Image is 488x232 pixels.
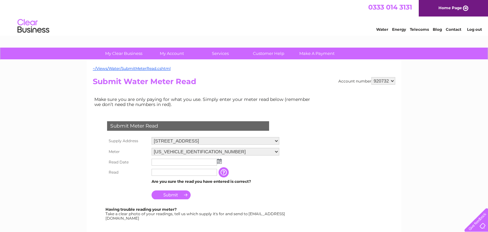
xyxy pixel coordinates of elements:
a: My Clear Business [98,48,150,59]
a: 0333 014 3131 [368,3,412,11]
a: Energy [392,27,406,32]
th: Read Date [105,157,150,167]
td: Are you sure the read you have entered is correct? [150,177,281,186]
th: Meter [105,146,150,157]
div: Account number [338,77,395,85]
a: My Account [146,48,198,59]
input: Submit [152,190,191,199]
a: ~/Views/Water/SubmitMeterRead.cshtml [93,66,171,71]
a: Telecoms [410,27,429,32]
h2: Submit Water Meter Read [93,77,395,89]
div: Take a clear photo of your readings, tell us which supply it's for and send to [EMAIL_ADDRESS][DO... [105,207,286,220]
div: Clear Business is a trading name of Verastar Limited (registered in [GEOGRAPHIC_DATA] No. 3667643... [94,3,395,31]
th: Supply Address [105,136,150,146]
th: Read [105,167,150,177]
input: Information [219,167,230,177]
b: Having trouble reading your meter? [105,207,177,212]
td: Make sure you are only paying for what you use. Simply enter your meter read below (remember we d... [93,95,315,109]
a: Water [376,27,388,32]
a: Services [194,48,247,59]
img: ... [217,159,222,164]
div: Submit Meter Read [107,121,269,131]
a: Contact [446,27,461,32]
a: Make A Payment [291,48,343,59]
img: logo.png [17,17,50,36]
a: Log out [467,27,482,32]
a: Customer Help [242,48,295,59]
a: Blog [433,27,442,32]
